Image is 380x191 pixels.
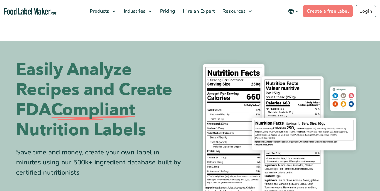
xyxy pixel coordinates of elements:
[16,60,186,140] h1: Easily Analyze Recipes and Create FDA Nutrition Labels
[356,5,376,17] a: Login
[88,8,110,15] span: Products
[158,8,176,15] span: Pricing
[221,8,246,15] span: Resources
[181,8,215,15] span: Hire an Expert
[51,100,135,120] span: Compliant
[16,147,186,178] div: Save time and money, create your own label in minutes using our 500k+ ingredient database built b...
[122,8,146,15] span: Industries
[284,5,303,17] button: Change language
[303,5,353,17] a: Create a free label
[4,8,57,15] a: Food Label Maker homepage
